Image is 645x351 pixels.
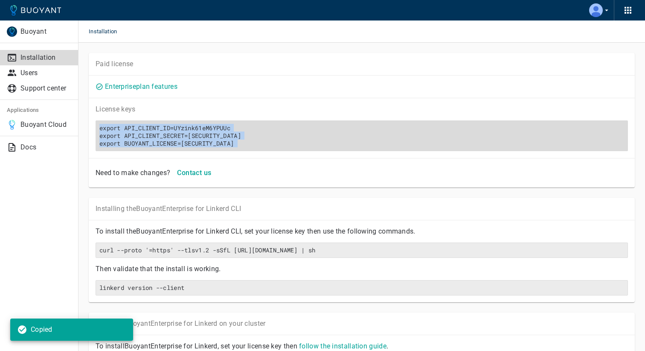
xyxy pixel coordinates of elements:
p: Buoyant [20,27,71,36]
p: Installing the Buoyant Enterprise for Linkerd CLI [96,205,628,213]
a: Contact us [174,168,215,176]
h6: export API_CLIENT_ID=UYzink61eM6YPUUcexport API_CLIENT_SECRET=[SECURITY_DATA]export BUOYANT_LICEN... [99,124,624,147]
h4: Contact us [177,169,211,177]
p: To install the Buoyant Enterprise for Linkerd CLI, set your license key then use the following co... [96,227,628,236]
p: To install Buoyant Enterprise for Linkerd, set your license key then . [96,342,628,351]
img: Patrick Krabeepetcharat [589,3,603,17]
a: follow the installation guide [299,342,386,350]
button: Contact us [174,165,215,181]
p: Then validate that the install is working. [96,265,628,273]
p: Installing Buoyant Enterprise for Linkerd on your cluster [96,319,628,328]
p: Paid license [96,60,628,68]
p: Installation [20,53,71,62]
p: Support center [20,84,71,93]
div: Need to make changes? [92,165,170,177]
h6: linkerd version --client [99,284,624,292]
img: Buoyant [7,26,17,37]
p: License key s [96,105,628,114]
p: Buoyant Cloud [20,120,71,129]
span: Installation [89,20,128,43]
h5: Applications [7,107,71,114]
p: Users [20,69,71,77]
p: Docs [20,143,71,152]
a: Enterpriseplan features [105,82,177,91]
h6: curl --proto '=https' --tlsv1.2 -sSfL [URL][DOMAIN_NAME] | sh [99,246,624,254]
